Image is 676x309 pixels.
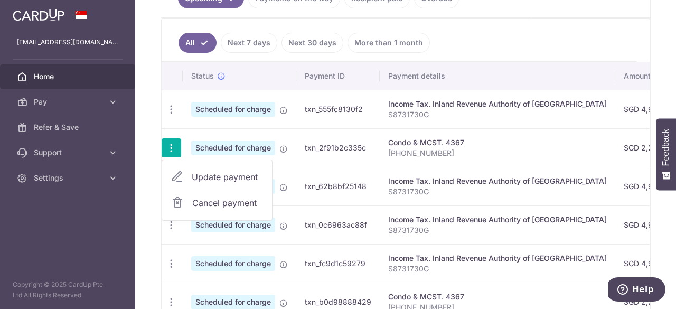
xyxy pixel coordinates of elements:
button: Feedback - Show survey [656,118,676,190]
p: [PHONE_NUMBER] [388,148,607,158]
a: All [179,33,217,53]
td: txn_2f91b2c335c [296,128,380,167]
span: Pay [34,97,104,107]
p: S8731730G [388,109,607,120]
td: txn_62b8bf25148 [296,167,380,205]
span: Scheduled for charge [191,218,275,232]
div: Income Tax. Inland Revenue Authority of [GEOGRAPHIC_DATA] [388,214,607,225]
a: Next 7 days [221,33,277,53]
p: S8731730G [388,264,607,274]
span: Feedback [661,129,671,166]
div: Income Tax. Inland Revenue Authority of [GEOGRAPHIC_DATA] [388,253,607,264]
div: Condo & MCST. 4367 [388,137,607,148]
div: Condo & MCST. 4367 [388,292,607,302]
span: Amount [624,71,651,81]
span: Scheduled for charge [191,256,275,271]
th: Payment details [380,62,615,90]
span: Settings [34,173,104,183]
span: Refer & Save [34,122,104,133]
th: Payment ID [296,62,380,90]
div: Income Tax. Inland Revenue Authority of [GEOGRAPHIC_DATA] [388,99,607,109]
td: txn_fc9d1c59279 [296,244,380,283]
a: More than 1 month [348,33,430,53]
span: Home [34,71,104,82]
span: Scheduled for charge [191,141,275,155]
iframe: Opens a widget where you can find more information [608,277,665,304]
div: Income Tax. Inland Revenue Authority of [GEOGRAPHIC_DATA] [388,176,607,186]
p: S8731730G [388,225,607,236]
span: Scheduled for charge [191,102,275,117]
span: Status [191,71,214,81]
p: [EMAIL_ADDRESS][DOMAIN_NAME] [17,37,118,48]
td: txn_555fc8130f2 [296,90,380,128]
td: txn_0c6963ac88f [296,205,380,244]
a: Next 30 days [281,33,343,53]
span: Support [34,147,104,158]
p: S8731730G [388,186,607,197]
img: CardUp [13,8,64,21]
